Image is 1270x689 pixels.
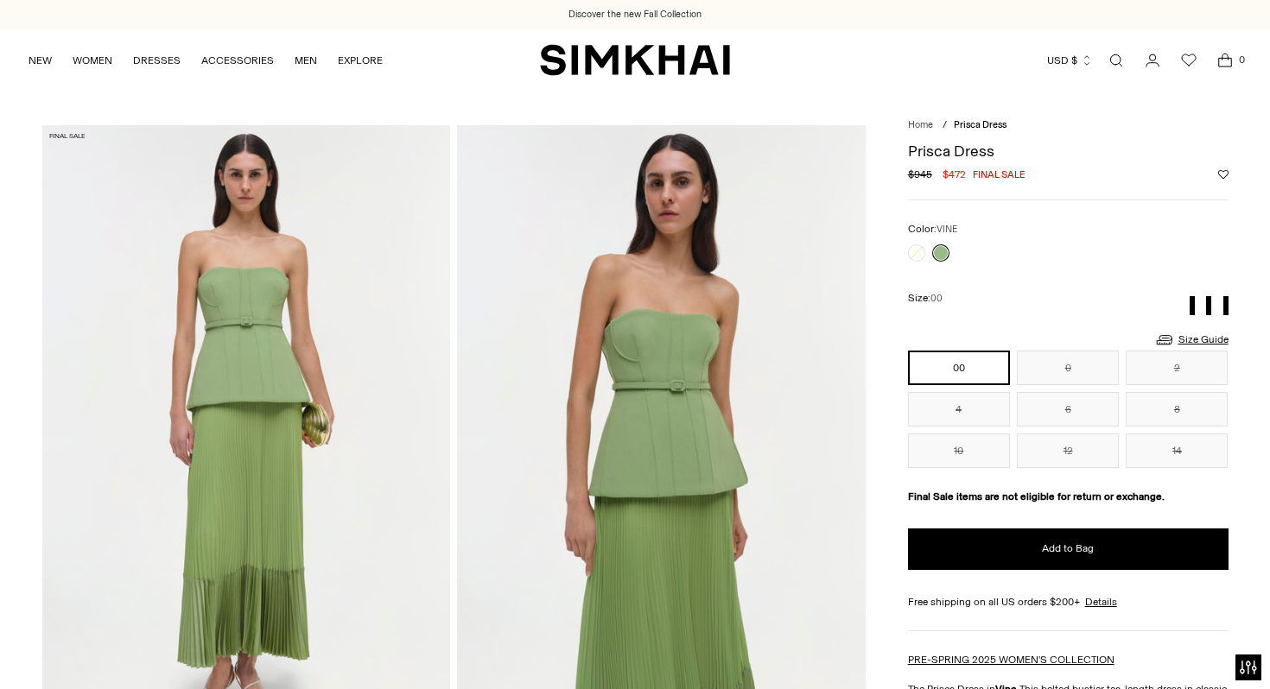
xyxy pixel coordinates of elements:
a: EXPLORE [338,41,383,79]
div: / [943,118,947,133]
a: PRE-SPRING 2025 WOMEN'S COLLECTION [908,654,1114,666]
a: Discover the new Fall Collection [568,8,702,22]
a: ACCESSORIES [201,41,274,79]
label: Size: [908,290,943,307]
button: Add to Wishlist [1218,169,1229,180]
strong: Final Sale items are not eligible for return or exchange. [908,490,1165,503]
button: 8 [1126,392,1228,427]
span: Add to Bag [1042,541,1094,556]
a: Home [908,119,933,130]
a: Open cart modal [1208,43,1242,78]
span: VINE [937,224,957,235]
span: 00 [930,293,943,304]
nav: breadcrumbs [908,118,1229,133]
a: MEN [295,41,317,79]
a: NEW [29,41,52,79]
button: 00 [908,351,1010,385]
s: $945 [908,167,932,182]
span: $472 [943,167,966,182]
button: USD $ [1047,41,1093,79]
a: Size Guide [1154,329,1229,351]
a: DRESSES [133,41,181,79]
button: 14 [1126,433,1228,468]
a: WOMEN [73,41,112,79]
a: SIMKHAI [540,43,730,77]
button: 12 [1017,433,1119,468]
div: Free shipping on all US orders $200+ [908,594,1229,610]
button: Add to Bag [908,528,1229,570]
button: 0 [1017,351,1119,385]
label: Color: [908,221,957,237]
span: Prisca Dress [954,119,1006,130]
button: 10 [908,433,1010,468]
button: 6 [1017,392,1119,427]
span: 0 [1234,52,1249,67]
h1: Prisca Dress [908,143,1229,159]
button: 4 [908,392,1010,427]
a: Wishlist [1172,43,1206,78]
a: Open search modal [1099,43,1133,78]
button: 2 [1126,351,1228,385]
a: Go to the account page [1135,43,1170,78]
a: Details [1085,594,1117,610]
